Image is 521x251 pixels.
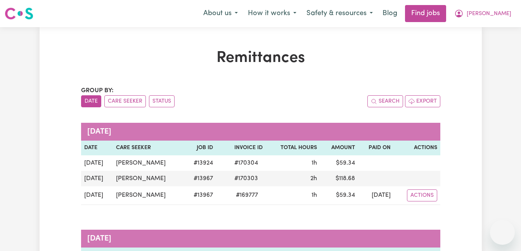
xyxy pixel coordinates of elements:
[198,5,243,22] button: About us
[358,141,394,155] th: Paid On
[243,5,301,22] button: How it works
[184,171,216,186] td: # 13967
[113,171,184,186] td: [PERSON_NAME]
[104,95,146,107] button: sort invoices by care seeker
[320,171,358,186] td: $ 118.68
[113,186,184,205] td: [PERSON_NAME]
[81,49,440,67] h1: Remittances
[184,155,216,171] td: # 13924
[81,155,113,171] td: [DATE]
[216,141,266,155] th: Invoice ID
[81,230,440,248] caption: [DATE]
[81,88,114,94] span: Group by:
[230,174,263,183] span: # 170303
[231,191,263,200] span: # 169777
[81,171,113,186] td: [DATE]
[320,186,358,205] td: $ 59.34
[405,95,440,107] button: Export
[320,141,358,155] th: Amount
[312,160,317,166] span: 1 hour
[5,5,33,22] a: Careseekers logo
[367,95,403,107] button: Search
[301,5,378,22] button: Safety & resources
[405,5,446,22] a: Find jobs
[449,5,516,22] button: My Account
[310,175,317,182] span: 2 hours
[81,141,113,155] th: Date
[81,123,440,141] caption: [DATE]
[407,189,437,201] button: Actions
[113,141,184,155] th: Care Seeker
[230,158,263,168] span: # 170304
[184,141,216,155] th: Job ID
[81,186,113,205] td: [DATE]
[394,141,440,155] th: Actions
[490,220,515,245] iframe: Button to launch messaging window
[358,186,394,205] td: [DATE]
[320,155,358,171] td: $ 59.34
[81,95,101,107] button: sort invoices by date
[378,5,402,22] a: Blog
[149,95,175,107] button: sort invoices by paid status
[312,192,317,198] span: 1 hour
[184,186,216,205] td: # 13967
[467,10,511,18] span: [PERSON_NAME]
[266,141,320,155] th: Total Hours
[113,155,184,171] td: [PERSON_NAME]
[5,7,33,21] img: Careseekers logo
